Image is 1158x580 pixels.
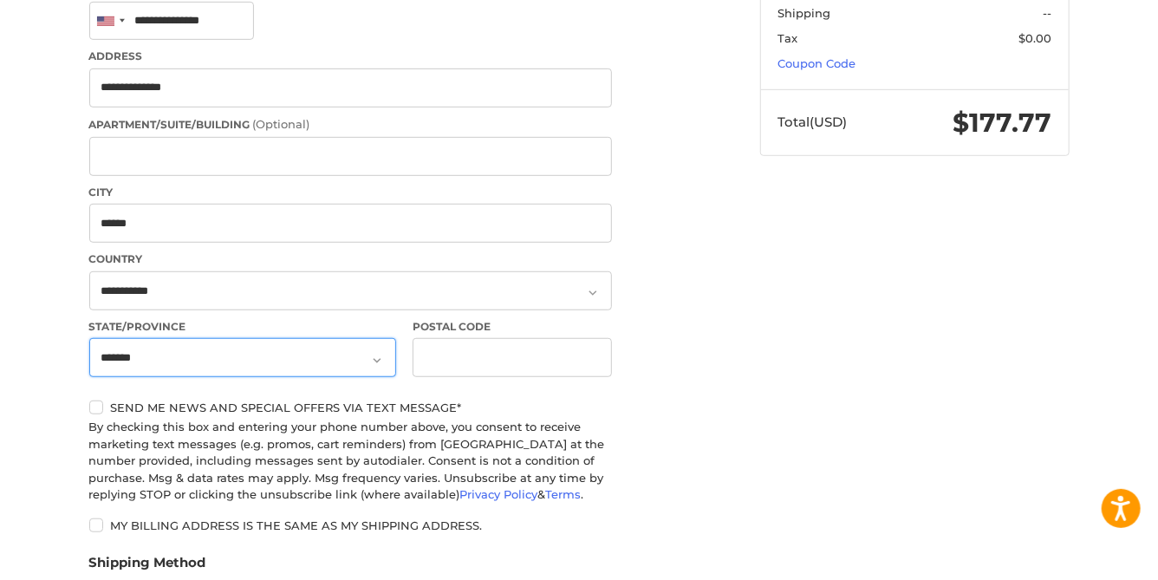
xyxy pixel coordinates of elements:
div: United States: +1 [90,3,130,40]
span: Total (USD) [777,114,847,130]
div: By checking this box and entering your phone number above, you consent to receive marketing text ... [89,419,612,504]
label: City [89,185,612,200]
span: -- [1043,6,1051,20]
label: Postal Code [413,319,612,335]
a: Terms [546,487,582,501]
a: Privacy Policy [460,487,538,501]
small: (Optional) [253,117,310,131]
label: Apartment/Suite/Building [89,116,612,134]
span: $177.77 [953,107,1051,139]
label: Country [89,251,612,267]
label: Send me news and special offers via text message* [89,401,612,414]
label: Address [89,49,612,64]
span: Tax [777,31,797,45]
label: State/Province [89,319,396,335]
span: $0.00 [1018,31,1051,45]
a: Coupon Code [777,56,855,70]
span: Shipping [777,6,830,20]
label: My billing address is the same as my shipping address. [89,518,612,532]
